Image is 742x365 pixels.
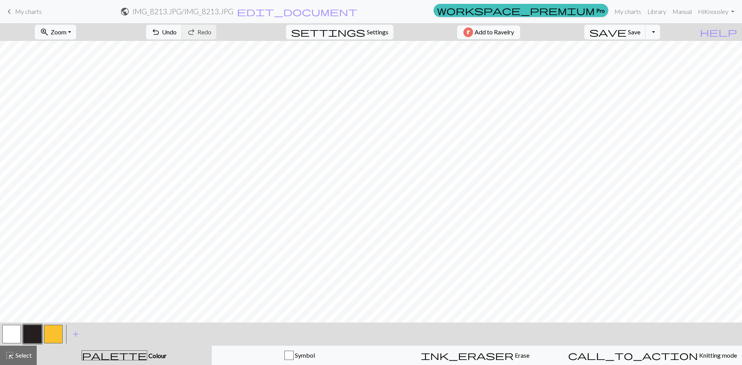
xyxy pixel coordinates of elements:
span: Select [14,351,32,359]
span: Zoom [51,28,66,36]
span: ink_eraser [421,350,514,361]
span: call_to_action [568,350,698,361]
button: Add to Ravelry [457,25,520,39]
img: Ravelry [463,27,473,37]
h2: IMG_8213.JPG / IMG_8213.JPG [133,7,233,16]
span: public [120,6,129,17]
span: highlight_alt [5,350,14,361]
span: Knitting mode [698,351,737,359]
button: Erase [387,346,563,365]
span: zoom_in [40,27,49,37]
button: Undo [146,25,182,39]
span: Symbol [294,351,315,359]
span: help [700,27,737,37]
span: workspace_premium [437,5,595,16]
a: My charts [5,5,42,18]
i: Settings [291,27,365,37]
button: Knitting mode [563,346,742,365]
button: SettingsSettings [286,25,393,39]
a: Pro [434,4,608,17]
span: settings [291,27,365,37]
span: keyboard_arrow_left [5,6,14,17]
button: Colour [37,346,212,365]
span: Add to Ravelry [475,27,514,37]
button: Symbol [212,346,388,365]
span: Colour [147,352,167,359]
a: Manual [669,4,695,19]
span: add [71,329,80,340]
span: save [589,27,626,37]
button: Save [584,25,646,39]
span: undo [151,27,160,37]
span: Save [628,28,640,36]
span: Settings [367,27,388,37]
span: Undo [162,28,177,36]
button: Zoom [35,25,76,39]
a: Library [644,4,669,19]
span: edit_document [237,6,357,17]
span: My charts [15,8,42,15]
span: palette [82,350,147,361]
span: Erase [514,351,529,359]
a: My charts [611,4,644,19]
a: HiKnousley [695,4,737,19]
